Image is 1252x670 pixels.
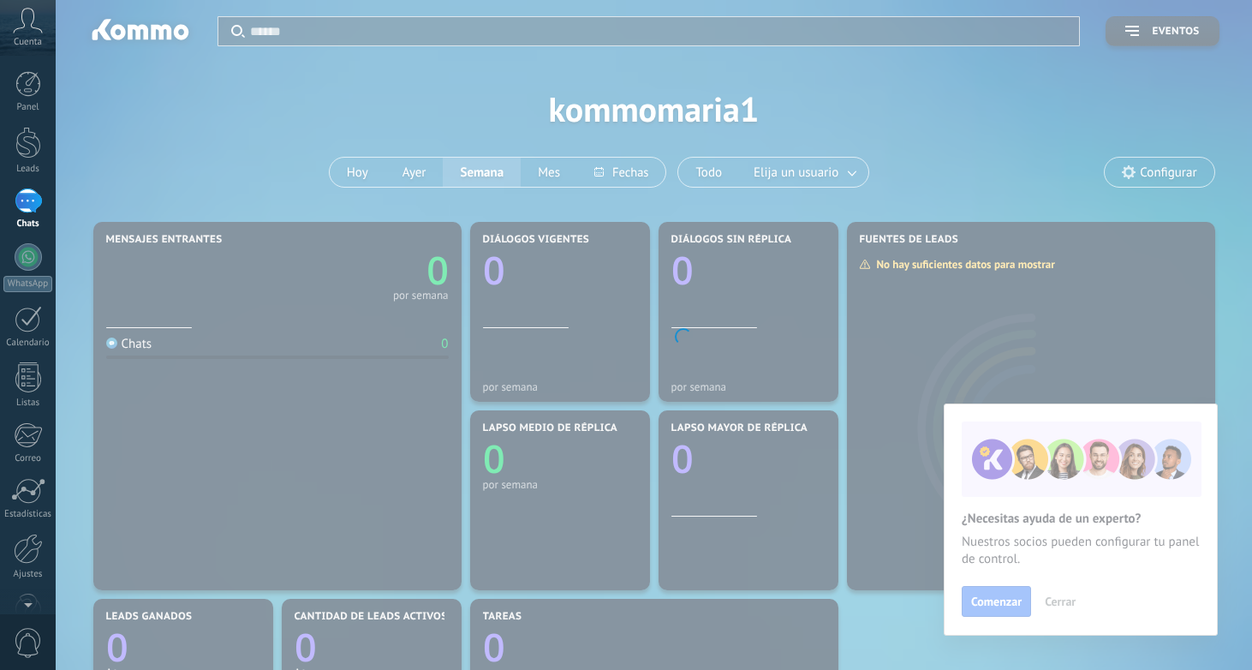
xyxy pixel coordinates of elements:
div: Estadísticas [3,509,53,520]
div: Panel [3,102,53,113]
div: WhatsApp [3,276,52,292]
div: Chats [3,218,53,230]
div: Calendario [3,338,53,349]
div: Listas [3,398,53,409]
div: Leads [3,164,53,175]
div: Ajustes [3,569,53,580]
span: Cuenta [14,37,42,48]
div: Correo [3,453,53,464]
